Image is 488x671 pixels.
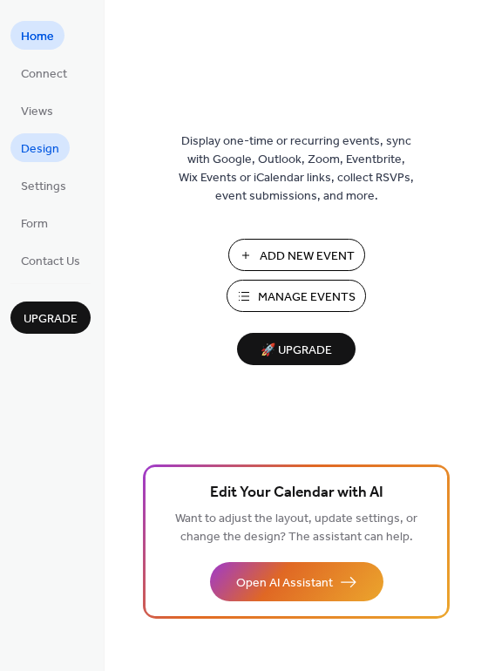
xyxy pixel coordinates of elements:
span: Add New Event [260,247,355,266]
span: Home [21,28,54,46]
a: Settings [10,171,77,200]
a: Views [10,96,64,125]
a: Form [10,208,58,237]
button: Manage Events [227,280,366,312]
span: 🚀 Upgrade [247,339,345,363]
a: Contact Us [10,246,91,274]
span: Settings [21,178,66,196]
span: Upgrade [24,310,78,329]
span: Connect [21,65,67,84]
span: Contact Us [21,253,80,271]
button: Upgrade [10,302,91,334]
span: Edit Your Calendar with AI [210,481,383,505]
span: Manage Events [258,288,356,307]
span: Form [21,215,48,234]
button: Add New Event [228,239,365,271]
span: Open AI Assistant [236,574,333,593]
span: Views [21,103,53,121]
span: Display one-time or recurring events, sync with Google, Outlook, Zoom, Eventbrite, Wix Events or ... [179,132,414,206]
a: Home [10,21,64,50]
button: Open AI Assistant [210,562,383,601]
button: 🚀 Upgrade [237,333,356,365]
span: Design [21,140,59,159]
a: Connect [10,58,78,87]
span: Want to adjust the layout, update settings, or change the design? The assistant can help. [175,507,417,549]
a: Design [10,133,70,162]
